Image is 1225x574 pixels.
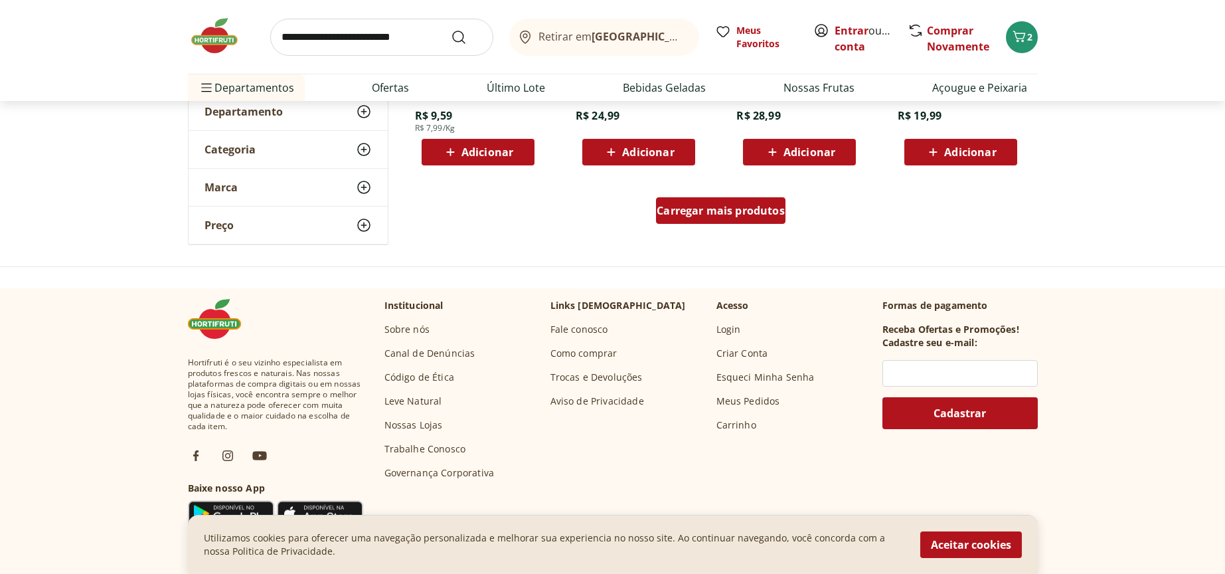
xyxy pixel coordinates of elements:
[835,23,868,38] a: Entrar
[384,442,466,456] a: Trabalhe Conosco
[189,131,388,168] button: Categoria
[622,147,674,157] span: Adicionar
[576,108,619,123] span: R$ 24,99
[550,395,644,408] a: Aviso de Privacidade
[487,80,545,96] a: Último Lote
[882,397,1038,429] button: Cadastrar
[882,336,977,349] h3: Cadastre seu e-mail:
[538,31,685,43] span: Retirar em
[716,323,741,336] a: Login
[415,108,453,123] span: R$ 9,59
[715,24,797,50] a: Meus Favoritos
[716,347,768,360] a: Criar Conta
[927,23,989,54] a: Comprar Novamente
[199,72,294,104] span: Departamentos
[384,299,444,312] p: Institucional
[188,448,204,464] img: fb
[934,408,986,419] span: Cadastrar
[384,419,443,432] a: Nossas Lojas
[783,147,835,157] span: Adicionar
[277,500,363,527] img: App Store Icon
[736,108,780,123] span: R$ 28,99
[882,323,1019,336] h3: Receba Ofertas e Promoções!
[372,80,409,96] a: Ofertas
[422,139,534,165] button: Adicionar
[220,448,236,464] img: ig
[189,207,388,244] button: Preço
[835,23,908,54] a: Criar conta
[204,105,283,118] span: Departamento
[716,419,756,432] a: Carrinho
[189,169,388,206] button: Marca
[451,29,483,45] button: Submit Search
[415,123,455,134] span: R$ 7,99/Kg
[1006,21,1038,53] button: Carrinho
[384,347,475,360] a: Canal de Denúncias
[188,482,363,495] h3: Baixe nosso App
[384,323,430,336] a: Sobre nós
[716,395,780,408] a: Meus Pedidos
[461,147,513,157] span: Adicionar
[1027,31,1032,43] span: 2
[550,323,608,336] a: Fale conosco
[204,143,256,156] span: Categoria
[204,181,238,194] span: Marca
[550,299,686,312] p: Links [DEMOGRAPHIC_DATA]
[657,205,785,216] span: Carregar mais produtos
[582,139,695,165] button: Adicionar
[252,448,268,464] img: ytb
[656,197,785,229] a: Carregar mais produtos
[835,23,894,54] span: ou
[384,371,454,384] a: Código de Ética
[904,139,1017,165] button: Adicionar
[592,29,815,44] b: [GEOGRAPHIC_DATA]/[GEOGRAPHIC_DATA]
[509,19,699,56] button: Retirar em[GEOGRAPHIC_DATA]/[GEOGRAPHIC_DATA]
[384,395,442,408] a: Leve Natural
[736,24,797,50] span: Meus Favoritos
[550,371,643,384] a: Trocas e Devoluções
[882,299,1038,312] p: Formas de pagamento
[716,299,749,312] p: Acesso
[188,299,254,339] img: Hortifruti
[932,80,1027,96] a: Açougue e Peixaria
[204,531,904,558] p: Utilizamos cookies para oferecer uma navegação personalizada e melhorar sua experiencia no nosso ...
[199,72,214,104] button: Menu
[920,531,1022,558] button: Aceitar cookies
[204,219,234,232] span: Preço
[623,80,706,96] a: Bebidas Geladas
[944,147,996,157] span: Adicionar
[716,371,815,384] a: Esqueci Minha Senha
[783,80,855,96] a: Nossas Frutas
[188,500,274,527] img: Google Play Icon
[188,16,254,56] img: Hortifruti
[550,347,617,360] a: Como comprar
[898,108,941,123] span: R$ 19,99
[189,93,388,130] button: Departamento
[188,357,363,432] span: Hortifruti é o seu vizinho especialista em produtos frescos e naturais. Nas nossas plataformas de...
[270,19,493,56] input: search
[743,139,856,165] button: Adicionar
[384,466,495,480] a: Governança Corporativa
